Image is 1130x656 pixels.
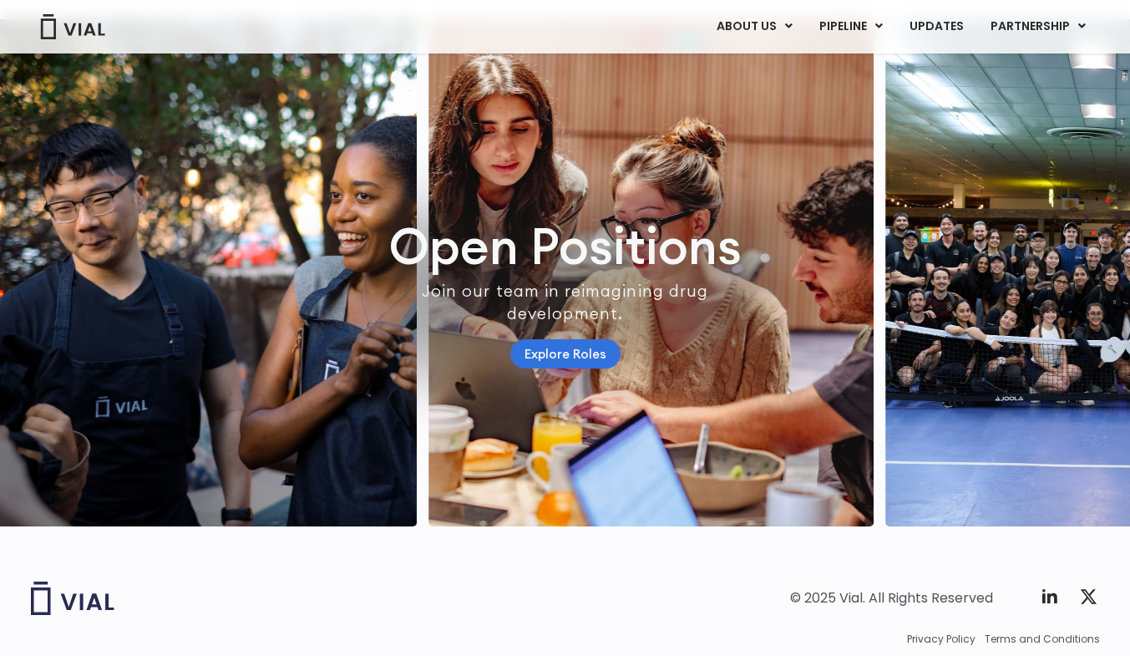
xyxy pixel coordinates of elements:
a: PARTNERSHIPMenu Toggle [977,13,1099,41]
a: UPDATES [896,13,976,41]
a: PIPELINEMenu Toggle [806,13,895,41]
a: Terms and Conditions [985,632,1100,647]
div: 2 / 7 [428,19,874,526]
div: © 2025 Vial. All Rights Reserved [790,589,993,608]
img: Vial logo wih "Vial" spelled out [31,582,114,615]
a: Explore Roles [510,339,621,369]
a: ABOUT USMenu Toggle [703,13,805,41]
a: Privacy Policy [907,632,975,647]
img: Vial Logo [39,14,106,39]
